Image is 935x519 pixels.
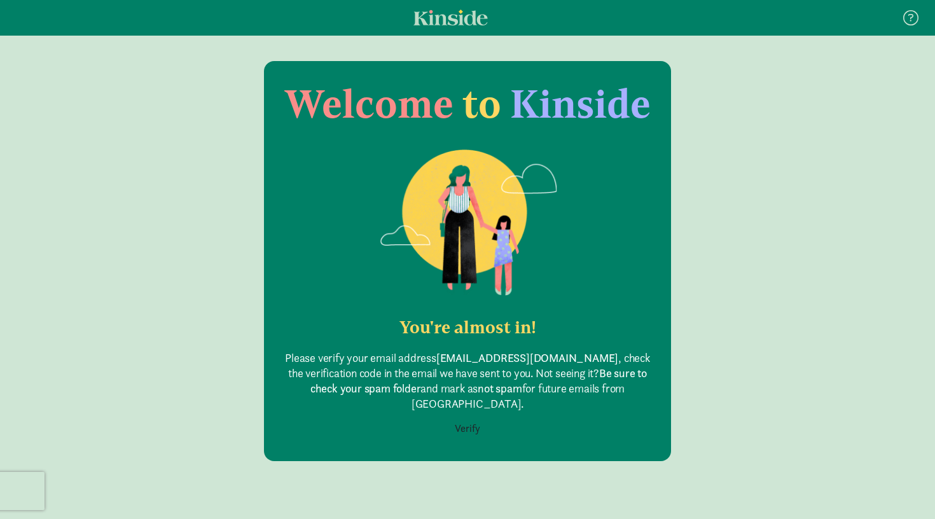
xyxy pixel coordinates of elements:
p: Please verify your email address , check the verification code in the email we have sent to you. ... [284,350,651,412]
b: [EMAIL_ADDRESS][DOMAIN_NAME] [436,350,618,365]
b: not spam [478,381,522,396]
b: Be sure to check your spam folder [310,366,647,396]
h2: You're almost in! [284,317,651,338]
span: Kinside [510,80,651,128]
button: Verify [447,417,488,441]
a: Kinside [413,10,488,25]
span: to [462,80,501,128]
span: Welcome [285,80,454,128]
